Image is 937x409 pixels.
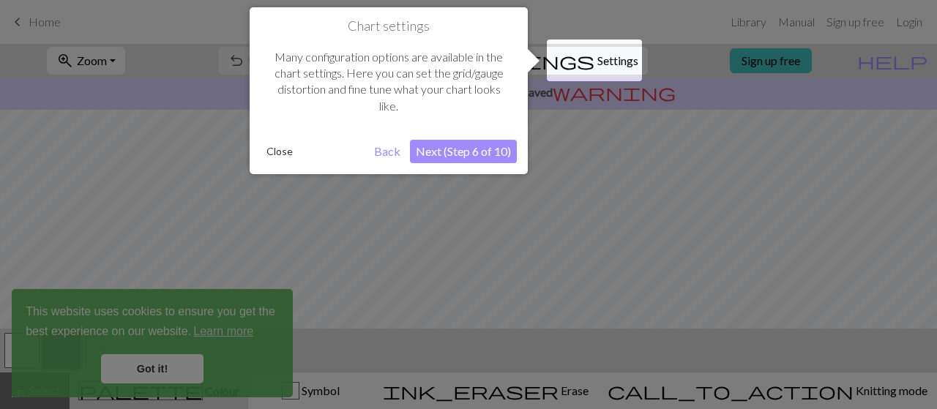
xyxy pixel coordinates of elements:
[261,140,299,162] button: Close
[250,7,528,174] div: Chart settings
[368,140,406,163] button: Back
[410,140,517,163] button: Next (Step 6 of 10)
[261,34,517,130] div: Many configuration options are available in the chart settings. Here you can set the grid/gauge d...
[261,18,517,34] h1: Chart settings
